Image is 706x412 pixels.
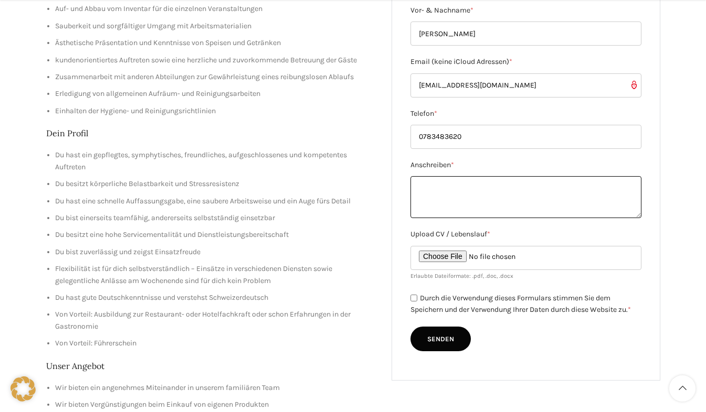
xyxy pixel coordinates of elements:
li: Du hast eine schnelle Auffassungsgabe, eine saubere Arbeitsweise und ein Auge fürs Detail [55,196,376,207]
li: Einhalten der Hygiene- und Reinigungsrichtlinien [55,105,376,117]
label: Telefon [410,108,641,120]
li: Auf- und Abbau vom Inventar für die einzelnen Veranstaltungen [55,3,376,15]
li: Erledigung von allgemeinen Aufräum- und Reinigungsarbeiten [55,88,376,100]
li: Sauberkeit und sorgfältiger Umgang mit Arbeitsmaterialien [55,20,376,32]
h2: Unser Angebot [46,360,376,372]
li: Ästhetische Präsentation und Kenntnisse von Speisen und Getränken [55,37,376,49]
li: Du bist einerseits teamfähig, andererseits selbstständig einsetzbar [55,212,376,224]
li: Du hast gute Deutschkenntnisse und verstehst Schweizerdeutsch [55,292,376,303]
label: Durch die Verwendung dieses Formulars stimmen Sie dem Speichern und der Verwendung Ihrer Daten du... [410,294,631,315]
li: Von Vorteil: Ausbildung zur Restaurant- oder Hotelfachkraft oder schon Erfahrungen in der Gastron... [55,309,376,332]
label: Vor- & Nachname [410,5,641,16]
a: Scroll to top button [669,375,696,402]
li: Du besitzt eine hohe Servicementalität und Dienstleistungsbereitschaft [55,229,376,241]
li: Zusammenarbeit mit anderen Abteilungen zur Gewährleistung eines reibungslosen Ablaufs [55,71,376,83]
li: Du besitzt körperliche Belastbarkeit und Stressresistenz [55,178,376,190]
label: Anschreiben [410,159,641,171]
li: Du bist zuverlässig und zeigst Einsatzfreude [55,246,376,258]
label: Email (keine iCloud Adressen) [410,56,641,68]
small: Erlaubte Dateiformate: .pdf, .doc, .docx [410,273,513,279]
label: Upload CV / Lebenslauf [410,229,641,240]
li: Wir bieten ein angenehmes Miteinander in unserem familiären Team [55,382,376,394]
h2: Dein Profil [46,127,376,139]
li: Du hast ein gepflegtes, symphytisches, freundliches, aufgeschlossenes und kompetentes Auftreten [55,149,376,173]
li: Flexibilität ist für dich selbstverständlich – Einsätze in verschiedenen Diensten sowie gelegentl... [55,263,376,287]
li: kundenorientiertes Auftreten sowie eine herzliche und zuvorkommende Betreuung der Gäste [55,55,376,66]
input: Senden [410,327,471,352]
li: Wir bieten Vergünstigungen beim Einkauf von eigenen Produkten [55,399,376,410]
li: Von Vorteil: Führerschein [55,338,376,349]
